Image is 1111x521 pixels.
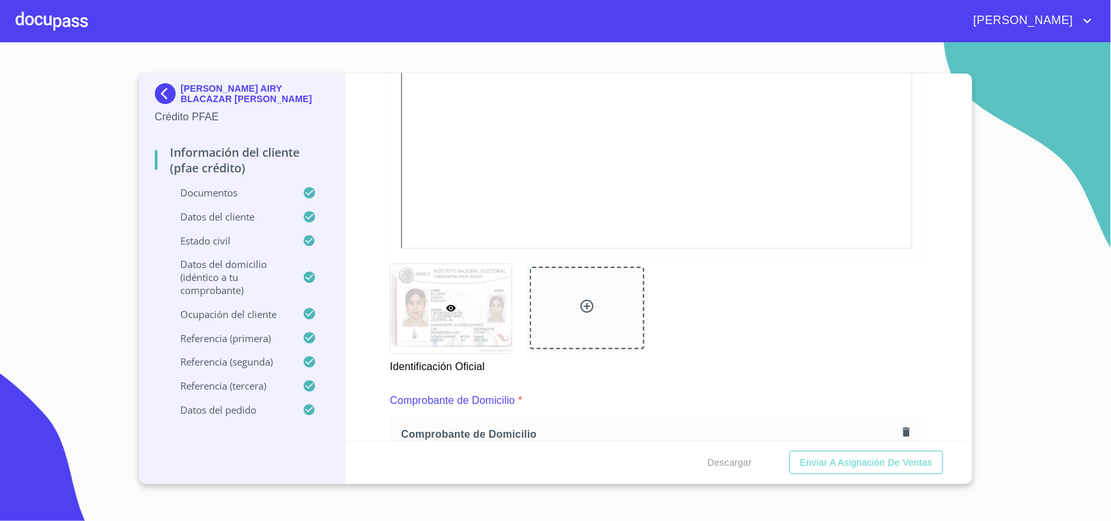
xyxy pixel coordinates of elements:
[155,210,303,223] p: Datos del cliente
[964,10,1095,31] button: account of current user
[789,451,942,475] button: Enviar a Asignación de Ventas
[800,455,932,471] span: Enviar a Asignación de Ventas
[401,427,898,441] span: Comprobante de Domicilio
[155,379,303,392] p: Referencia (tercera)
[155,332,303,345] p: Referencia (primera)
[155,403,303,416] p: Datos del pedido
[181,83,330,104] p: [PERSON_NAME] AIRY BLACAZAR [PERSON_NAME]
[155,355,303,368] p: Referencia (segunda)
[155,109,330,125] p: Crédito PFAE
[155,83,330,109] div: [PERSON_NAME] AIRY BLACAZAR [PERSON_NAME]
[155,144,330,176] p: Información del cliente (PFAE crédito)
[964,10,1080,31] span: [PERSON_NAME]
[707,455,752,471] span: Descargar
[155,258,303,297] p: Datos del domicilio (idéntico a tu comprobante)
[702,451,757,475] button: Descargar
[390,354,511,375] p: Identificación Oficial
[155,308,303,321] p: Ocupación del Cliente
[155,234,303,247] p: Estado Civil
[390,393,515,408] p: Comprobante de Domicilio
[155,83,181,104] img: Docupass spot blue
[155,186,303,199] p: Documentos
